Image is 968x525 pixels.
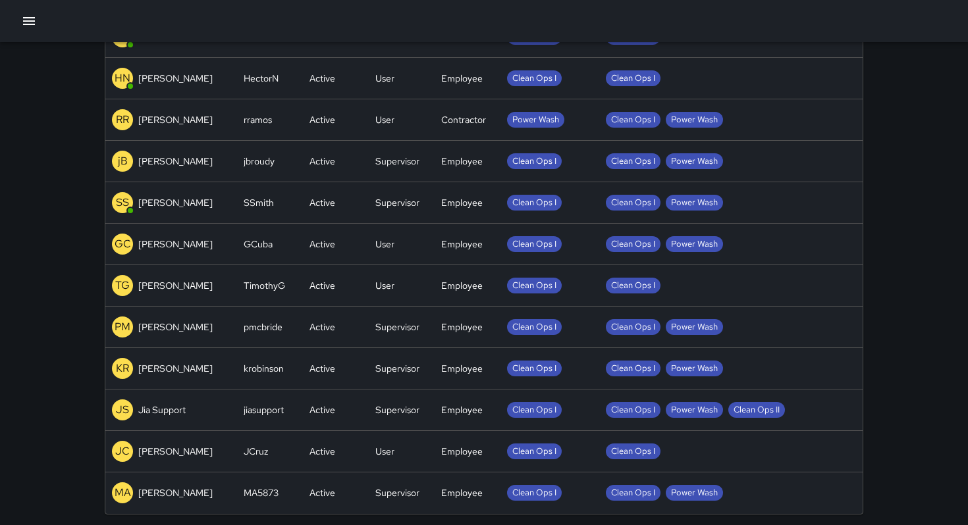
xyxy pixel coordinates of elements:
div: Employee [441,320,483,334]
p: [PERSON_NAME] [138,362,213,375]
div: Supervisor [375,403,419,416]
span: Clean Ops I [507,404,562,416]
p: HN [115,70,130,86]
div: TimothyG [244,279,285,292]
div: Active [309,155,335,168]
div: Active [309,320,335,334]
span: Clean Ops I [507,487,562,499]
div: Employee [441,72,483,85]
div: JCruz [244,445,268,458]
span: Power Wash [666,114,723,126]
p: [PERSON_NAME] [138,279,213,292]
p: [PERSON_NAME] [138,155,213,168]
p: GC [115,236,131,252]
span: Power Wash [666,487,723,499]
span: Power Wash [666,197,723,209]
div: Employee [441,403,483,416]
p: jB [118,153,128,169]
div: Supervisor [375,155,419,168]
p: [PERSON_NAME] [138,486,213,499]
span: Clean Ops I [507,197,562,209]
div: jiasupport [244,403,284,416]
div: MA5873 [244,486,279,499]
div: Employee [441,155,483,168]
div: krobinson [244,362,284,375]
span: Clean Ops I [507,445,562,458]
div: User [375,445,394,458]
span: Clean Ops I [606,280,660,292]
div: User [375,279,394,292]
span: Clean Ops I [507,362,562,375]
div: Supervisor [375,320,419,334]
span: Clean Ops I [606,487,660,499]
div: jbroudy [244,155,275,168]
div: pmcbride [244,320,282,334]
span: Clean Ops I [606,155,660,168]
span: Clean Ops I [606,362,660,375]
p: SS [116,195,129,211]
div: Supervisor [375,486,419,499]
span: Clean Ops I [606,238,660,251]
span: Power Wash [666,404,723,416]
span: Power Wash [666,321,723,334]
div: Active [309,486,335,499]
div: SSmith [244,196,274,209]
p: [PERSON_NAME] [138,113,213,126]
div: Employee [441,445,483,458]
div: User [375,72,394,85]
span: Power Wash [666,238,723,251]
p: MA [115,485,131,501]
div: User [375,238,394,251]
div: Active [309,445,335,458]
span: Power Wash [666,362,723,375]
div: Active [309,196,335,209]
div: Active [309,238,335,251]
div: Employee [441,196,483,209]
p: JS [116,402,129,418]
span: Clean Ops I [507,280,562,292]
div: Employee [441,362,483,375]
div: User [375,113,394,126]
div: Supervisor [375,362,419,375]
span: Clean Ops I [606,114,660,126]
div: Supervisor [375,196,419,209]
span: Clean Ops I [606,72,660,85]
div: Employee [441,279,483,292]
div: Active [309,72,335,85]
p: KR [116,361,129,376]
span: Clean Ops I [606,197,660,209]
p: [PERSON_NAME] [138,445,213,458]
span: Clean Ops I [507,321,562,334]
span: Clean Ops I [606,404,660,416]
div: Employee [441,238,483,251]
p: RR [116,112,129,128]
span: Clean Ops I [606,321,660,334]
div: Active [309,279,335,292]
span: Clean Ops I [507,238,562,251]
div: Contractor [441,113,486,126]
div: Employee [441,486,483,499]
p: [PERSON_NAME] [138,196,213,209]
div: GCuba [244,238,273,251]
p: JC [115,443,130,459]
span: Power Wash [666,155,723,168]
p: PM [115,319,130,335]
p: Jia Support [138,403,186,416]
div: rramos [244,113,272,126]
span: Clean Ops II [728,404,785,416]
span: Clean Ops I [606,445,660,458]
div: Active [309,362,335,375]
p: [PERSON_NAME] [138,238,213,251]
span: Clean Ops I [507,155,562,168]
p: [PERSON_NAME] [138,72,213,85]
div: Active [309,113,335,126]
div: HectorN [244,72,279,85]
p: TG [115,278,130,293]
span: Power Wash [507,114,564,126]
div: Active [309,403,335,416]
span: Clean Ops I [507,72,562,85]
p: [PERSON_NAME] [138,320,213,334]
